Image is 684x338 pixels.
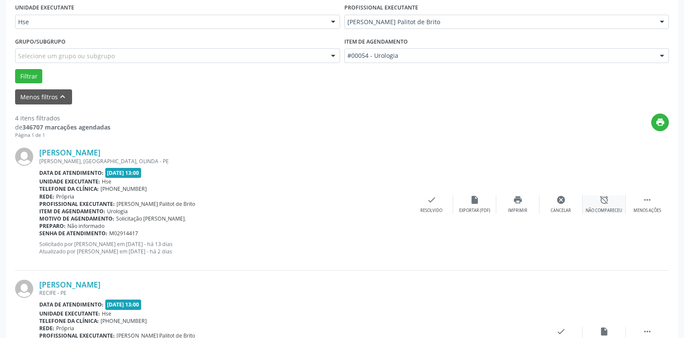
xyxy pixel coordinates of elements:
[513,195,523,205] i: print
[15,35,66,48] label: Grupo/Subgrupo
[556,327,566,336] i: check
[39,289,539,297] div: RECIFE - PE
[599,195,609,205] i: alarm_off
[101,317,147,325] span: [PHONE_NUMBER]
[39,185,99,193] b: Telefone da clínica:
[39,222,66,230] b: Preparo:
[586,208,622,214] div: Não compareceu
[39,178,100,185] b: Unidade executante:
[344,35,408,48] label: Item de agendamento
[105,168,142,178] span: [DATE] 13:00
[39,230,107,237] b: Senha de atendimento:
[15,123,110,132] div: de
[39,310,100,317] b: Unidade executante:
[22,123,110,131] strong: 346707 marcações agendadas
[105,300,142,310] span: [DATE] 13:00
[56,325,74,332] span: Própria
[556,195,566,205] i: cancel
[102,178,111,185] span: Hse
[15,280,33,298] img: img
[39,317,99,325] b: Telefone da clínica:
[116,215,186,222] span: Solicitação [PERSON_NAME].
[107,208,128,215] span: Urologia
[67,222,104,230] span: Não informado
[39,240,410,255] p: Solicitado por [PERSON_NAME] em [DATE] - há 13 dias Atualizado por [PERSON_NAME] em [DATE] - há 2...
[39,215,114,222] b: Motivo de agendamento:
[117,200,195,208] span: [PERSON_NAME] Palitot de Brito
[347,18,652,26] span: [PERSON_NAME] Palitot de Brito
[643,195,652,205] i: 
[58,92,67,101] i: keyboard_arrow_up
[39,148,101,157] a: [PERSON_NAME]
[39,325,54,332] b: Rede:
[427,195,436,205] i: check
[18,51,115,60] span: Selecione um grupo ou subgrupo
[651,114,669,131] button: print
[643,327,652,336] i: 
[344,1,418,15] label: PROFISSIONAL EXECUTANTE
[15,1,74,15] label: UNIDADE EXECUTANTE
[39,193,54,200] b: Rede:
[459,208,490,214] div: Exportar (PDF)
[39,169,104,177] b: Data de atendimento:
[470,195,479,205] i: insert_drive_file
[347,51,652,60] span: #00054 - Urologia
[656,117,665,127] i: print
[15,89,72,104] button: Menos filtroskeyboard_arrow_up
[39,208,105,215] b: Item de agendamento:
[101,185,147,193] span: [PHONE_NUMBER]
[634,208,661,214] div: Menos ações
[599,327,609,336] i: insert_drive_file
[109,230,138,237] span: M02914417
[102,310,111,317] span: Hse
[15,148,33,166] img: img
[420,208,442,214] div: Resolvido
[15,69,42,84] button: Filtrar
[15,114,110,123] div: 4 itens filtrados
[39,158,410,165] div: [PERSON_NAME], [GEOGRAPHIC_DATA], OLINDA - PE
[15,132,110,139] div: Página 1 de 1
[18,18,322,26] span: Hse
[39,280,101,289] a: [PERSON_NAME]
[39,200,115,208] b: Profissional executante:
[551,208,571,214] div: Cancelar
[508,208,527,214] div: Imprimir
[56,193,74,200] span: Própria
[39,301,104,308] b: Data de atendimento:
